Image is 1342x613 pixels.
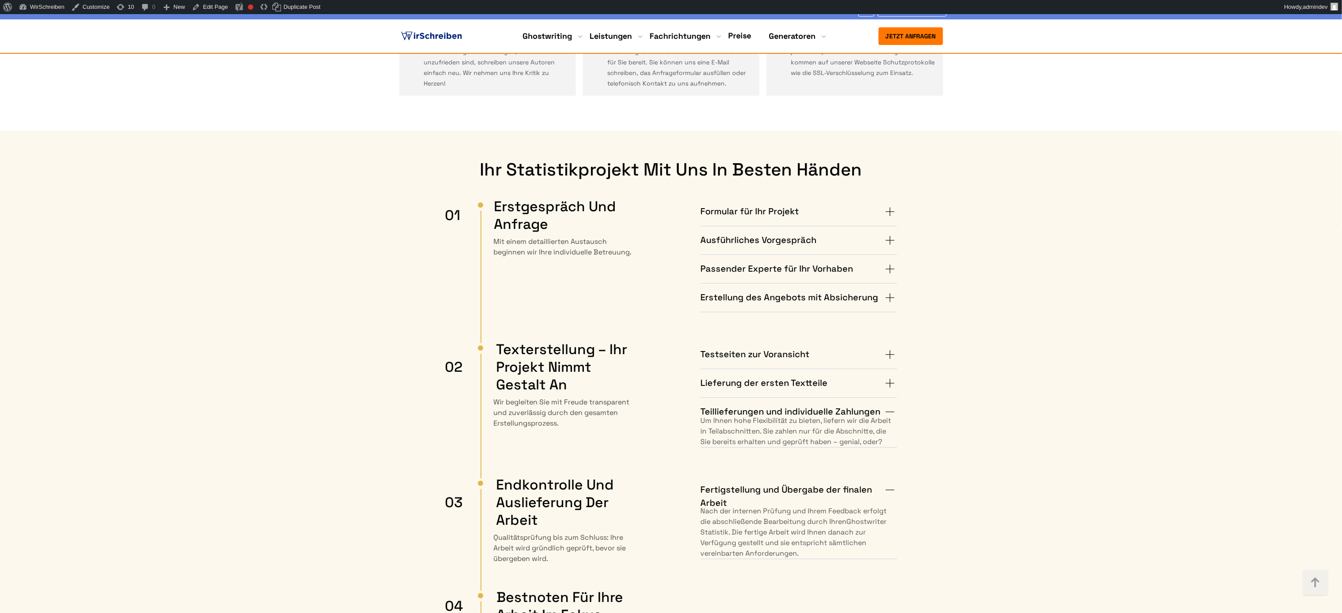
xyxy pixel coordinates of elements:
[445,340,632,393] h3: Texterstellung – Ihr Projekt nimmt Gestalt an
[1302,570,1329,596] img: button top
[445,198,632,233] h3: Erstgespräch und Anfrage
[701,405,881,419] h4: Teillieferungen und individuelle Zahlungen
[701,291,879,305] h4: Erstellung des Angebots mit Absicherung
[494,397,630,428] span: Wir begleiten Sie mit Freude transparent und zuverlässig durch den gesamten Erstellungsprozess.
[494,533,626,563] span: Ihre Arbeit wird gründlich geprüft, bevor sie übergeben wird.
[494,237,632,257] span: Mit einem detaillierten Austausch beginnen wir Ihre individuelle Betreuung.
[701,527,867,558] span: . Die fertige Arbeit wird Ihnen danach zur Verfügung gestellt und sie entspricht sämtlichen verei...
[729,30,752,41] a: Preise
[769,31,816,41] a: Generatoren
[494,533,609,542] span: Qualitätsprüfung bis zum Schluss:
[590,31,632,41] a: Leistungen
[701,262,897,276] summary: Passender Experte für Ihr Vorhaben
[701,205,799,219] h4: Formular für Ihr Projekt
[701,262,853,276] h4: Passender Experte für Ihr Vorhaben
[701,416,891,446] span: Um Ihnen hohe Flexibilität zu bieten, liefern wir die Arbeit in Teilabschnitten. Sie zahlen nur f...
[701,483,883,509] h4: Fertigstellung und Übergabe der finalen Arbeit
[248,4,253,10] div: Focus keyphrase not set
[701,291,897,305] summary: Erstellung des Angebots mit Absicherung
[701,483,897,509] summary: Fertigstellung und Übergabe der finalen Arbeit
[701,348,897,362] summary: Testseiten zur Voransicht
[1303,4,1328,10] span: admindev
[879,27,943,45] button: Jetzt anfragen
[701,205,897,219] summary: Formular für Ihr Projekt
[701,233,817,247] h4: Ausführliches Vorgespräch
[701,348,810,362] h4: Testseiten zur Voransicht
[701,506,887,526] span: Nach der internen Prüfung und Ihrem Feedback erfolgt die abschließende Bearbeitung durch Ihren
[701,376,828,390] h4: Lieferung der ersten Textteile
[523,31,572,41] a: Ghostwriting
[701,233,897,247] summary: Ausführliches Vorgespräch
[445,476,632,529] h3: Endkontrolle und Auslieferung der Arbeit
[701,376,897,390] summary: Lieferung der ersten Textteile
[445,159,897,180] h2: Ihr Statistikprojekt mit uns in besten Händen
[399,30,464,43] img: logo ghostwriter-österreich
[701,405,897,419] summary: Teillieferungen und individuelle Zahlungen
[650,31,711,41] a: Fachrichtungen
